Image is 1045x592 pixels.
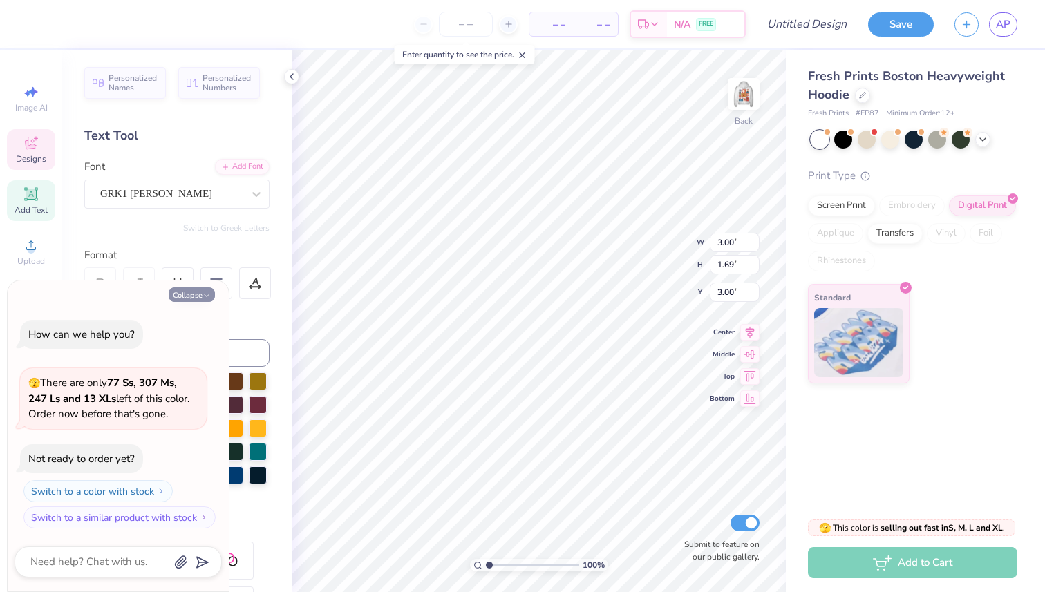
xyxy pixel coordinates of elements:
span: # FP87 [856,108,879,120]
div: Foil [970,223,1002,244]
span: FREE [699,19,713,29]
div: Embroidery [879,195,945,216]
span: Personalized Names [109,73,158,93]
span: Center [710,327,735,337]
div: Format [84,247,271,263]
a: AP [989,12,1017,37]
span: There are only left of this color. Order now before that's gone. [28,376,189,421]
span: N/A [674,17,690,32]
span: 100 % [583,559,605,571]
div: Not ready to order yet? [28,452,135,466]
span: Middle [710,350,735,359]
div: Screen Print [808,195,875,216]
span: Image AI [15,102,48,113]
button: Switch to a similar product with stock [23,506,216,528]
img: Switch to a color with stock [157,487,165,495]
span: 🫣 [819,522,831,535]
span: 🫣 [28,376,40,390]
button: Collapse [169,287,215,302]
span: Personalized Numbers [203,73,252,93]
span: Upload [17,256,45,267]
div: Applique [808,223,863,244]
span: Add Text [15,204,48,216]
img: Standard [814,308,903,377]
img: Switch to a similar product with stock [200,513,208,522]
strong: 77 Ss, 307 Ms, 247 Ls and 13 XLs [28,376,177,405]
div: Text Tool [84,126,270,145]
button: Switch to Greek Letters [183,222,270,233]
div: Transfers [867,223,923,244]
label: Font [84,159,105,175]
div: Print Type [808,168,1017,184]
span: Bottom [710,394,735,403]
span: Fresh Prints [808,108,849,120]
div: Rhinestones [808,251,875,271]
div: Add Font [215,159,270,175]
span: Designs [16,153,46,164]
div: How can we help you? [28,327,135,341]
div: Enter quantity to see the price. [395,45,535,64]
span: – – [538,17,565,32]
span: AP [996,17,1010,32]
span: – – [582,17,610,32]
img: Back [730,80,757,108]
div: Vinyl [927,223,966,244]
span: Standard [814,290,851,305]
button: Switch to a color with stock [23,480,173,502]
input: – – [439,12,493,37]
div: Digital Print [949,195,1016,216]
label: Submit to feature on our public gallery. [677,538,760,563]
span: Top [710,372,735,381]
span: Minimum Order: 12 + [886,108,955,120]
span: Fresh Prints Boston Heavyweight Hoodie [808,68,1005,103]
span: This color is . [819,522,1005,534]
div: Back [735,115,753,127]
button: Save [868,12,934,37]
strong: selling out fast in S, M, L and XL [881,522,1003,533]
input: Untitled Design [756,10,858,38]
